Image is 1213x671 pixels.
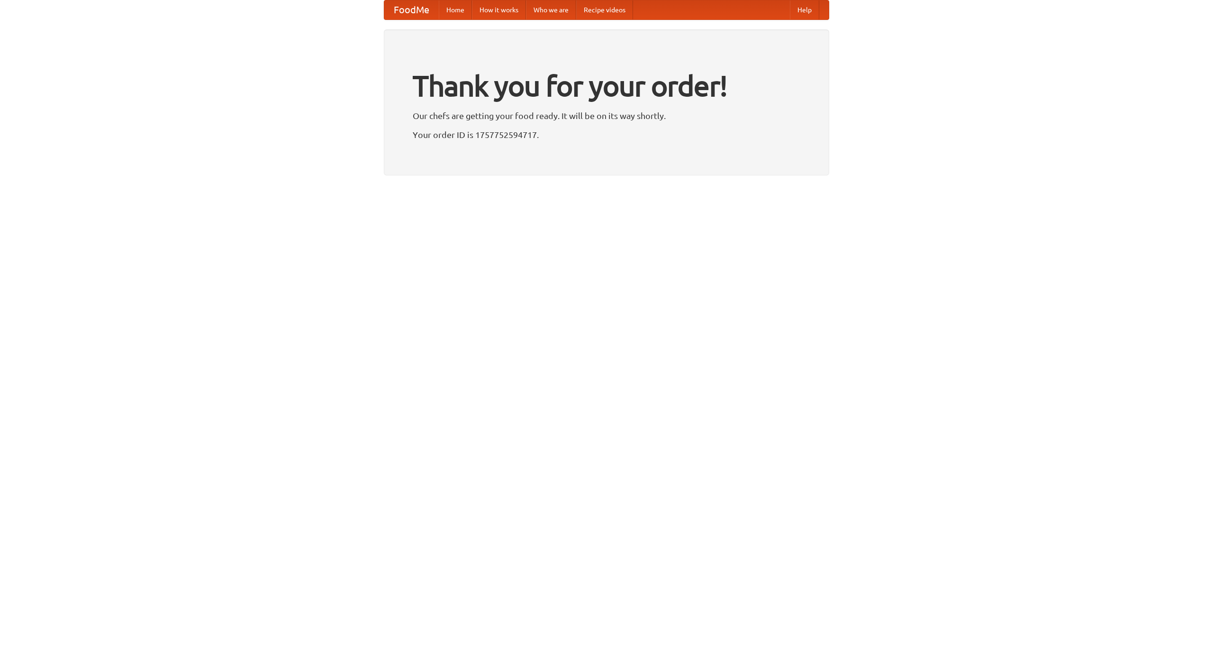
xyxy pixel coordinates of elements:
a: Who we are [526,0,576,19]
p: Our chefs are getting your food ready. It will be on its way shortly. [413,109,800,123]
a: Recipe videos [576,0,633,19]
a: FoodMe [384,0,439,19]
a: Home [439,0,472,19]
h1: Thank you for your order! [413,63,800,109]
p: Your order ID is 1757752594717. [413,128,800,142]
a: Help [790,0,819,19]
a: How it works [472,0,526,19]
